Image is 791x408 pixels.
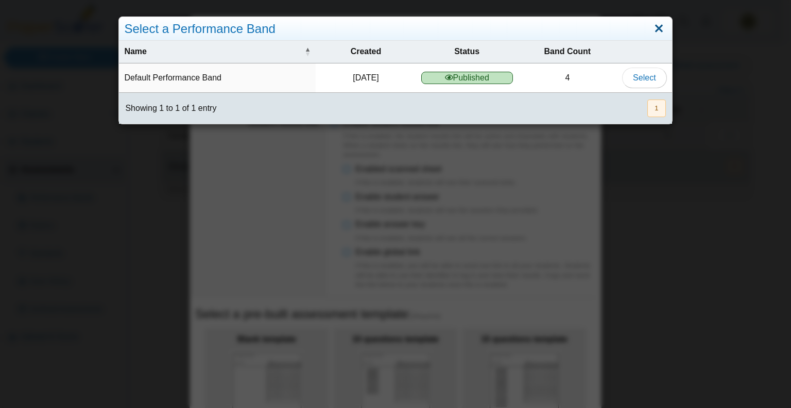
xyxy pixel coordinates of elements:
nav: pagination [646,100,665,117]
div: Showing 1 to 1 of 1 entry [119,93,216,124]
span: Status [421,46,513,57]
a: Close [651,20,667,38]
span: Published [421,72,513,84]
time: Oct 12, 2023 at 8:04 PM [353,73,379,82]
button: 1 [647,100,665,117]
td: Default Performance Band [119,63,316,93]
span: Band Count [523,46,612,57]
td: 4 [518,63,617,93]
span: Select [633,73,656,82]
button: Select [622,68,666,88]
div: Select a Performance Band [119,17,672,41]
span: Created [321,46,410,57]
span: Name [124,46,302,57]
span: Name : Activate to invert sorting [304,46,311,57]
